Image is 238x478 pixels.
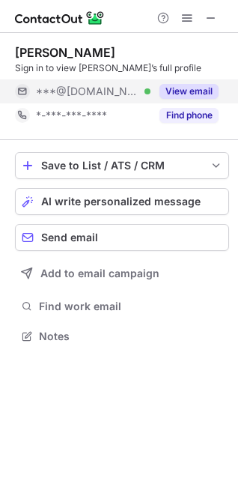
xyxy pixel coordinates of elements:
button: Reveal Button [159,84,219,99]
span: Notes [39,330,223,343]
button: save-profile-one-click [15,152,229,179]
button: AI write personalized message [15,188,229,215]
div: Sign in to view [PERSON_NAME]’s full profile [15,61,229,75]
button: Notes [15,326,229,347]
span: AI write personalized message [41,196,201,208]
button: Find work email [15,296,229,317]
button: Add to email campaign [15,260,229,287]
span: Find work email [39,300,223,313]
span: Add to email campaign [40,267,159,279]
button: Send email [15,224,229,251]
img: ContactOut v5.3.10 [15,9,105,27]
button: Reveal Button [159,108,219,123]
div: [PERSON_NAME] [15,45,115,60]
span: ***@[DOMAIN_NAME] [36,85,139,98]
span: Send email [41,232,98,243]
div: Save to List / ATS / CRM [41,160,203,172]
